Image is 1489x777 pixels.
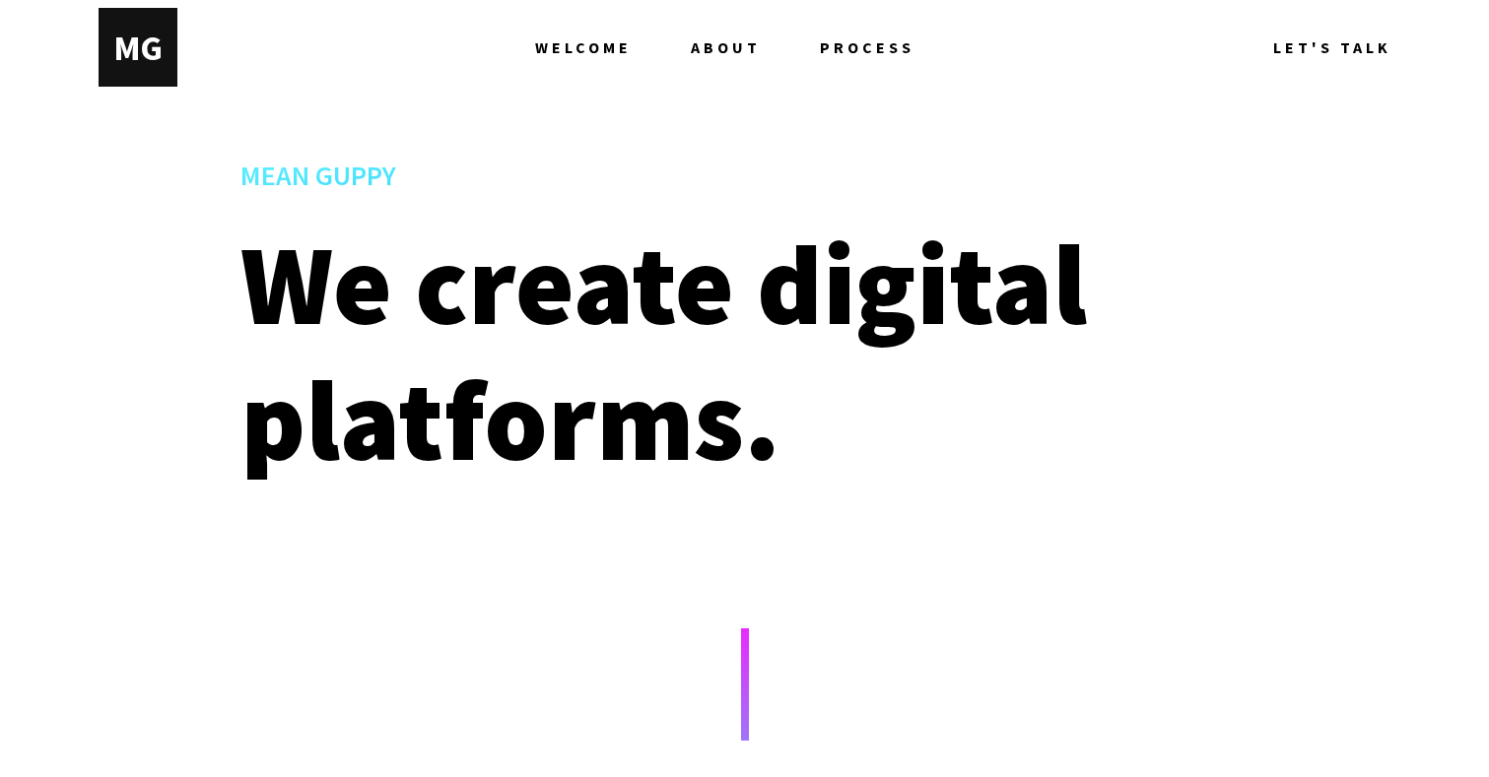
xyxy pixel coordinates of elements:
[691,8,820,87] a: ABOUT
[820,8,914,87] a: PROCESS
[240,158,1250,217] h1: MEAN GUPPY
[535,8,632,87] span: WELCOME
[1273,8,1391,87] a: LET'S TALK
[240,217,1250,488] h2: We create digital platforms.
[113,26,162,70] div: M G
[535,8,691,87] a: WELCOME
[691,8,761,87] span: ABOUT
